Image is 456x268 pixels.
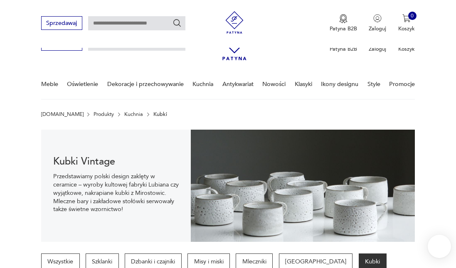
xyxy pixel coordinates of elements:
[173,18,182,27] button: Szukaj
[369,14,386,32] button: Zaloguj
[408,12,417,20] div: 0
[191,130,415,242] img: c6889ce7cfaffc5c673006ca7561ba64.jpg
[41,111,84,117] a: [DOMAIN_NAME]
[67,70,98,98] a: Oświetlenie
[53,172,179,214] p: Przedstawiamy polski design zaklęty w ceramice – wyroby kultowej fabryki Lubiana czy wyjątkowe, n...
[373,14,382,22] img: Ikonka użytkownika
[330,14,357,32] button: Patyna B2B
[94,111,114,117] a: Produkty
[330,25,357,32] p: Patyna B2B
[330,45,357,53] p: Patyna B2B
[389,70,415,98] a: Promocje
[41,21,82,26] a: Sprzedawaj
[339,14,348,23] img: Ikona medalu
[262,70,286,98] a: Nowości
[398,14,415,32] button: 0Koszyk
[369,25,386,32] p: Zaloguj
[367,70,380,98] a: Style
[369,45,386,53] p: Zaloguj
[428,235,451,258] iframe: Smartsupp widget button
[398,25,415,32] p: Koszyk
[107,70,184,98] a: Dekoracje i przechowywanie
[221,11,249,34] img: Patyna - sklep z meblami i dekoracjami vintage
[192,70,213,98] a: Kuchnia
[124,111,143,117] a: Kuchnia
[398,45,415,53] p: Koszyk
[53,157,179,167] h1: Kubki Vintage
[295,70,312,98] a: Klasyki
[402,14,411,22] img: Ikona koszyka
[321,70,358,98] a: Ikony designu
[153,111,167,117] p: Kubki
[222,70,254,98] a: Antykwariat
[41,70,58,98] a: Meble
[41,16,82,30] button: Sprzedawaj
[330,14,357,32] a: Ikona medaluPatyna B2B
